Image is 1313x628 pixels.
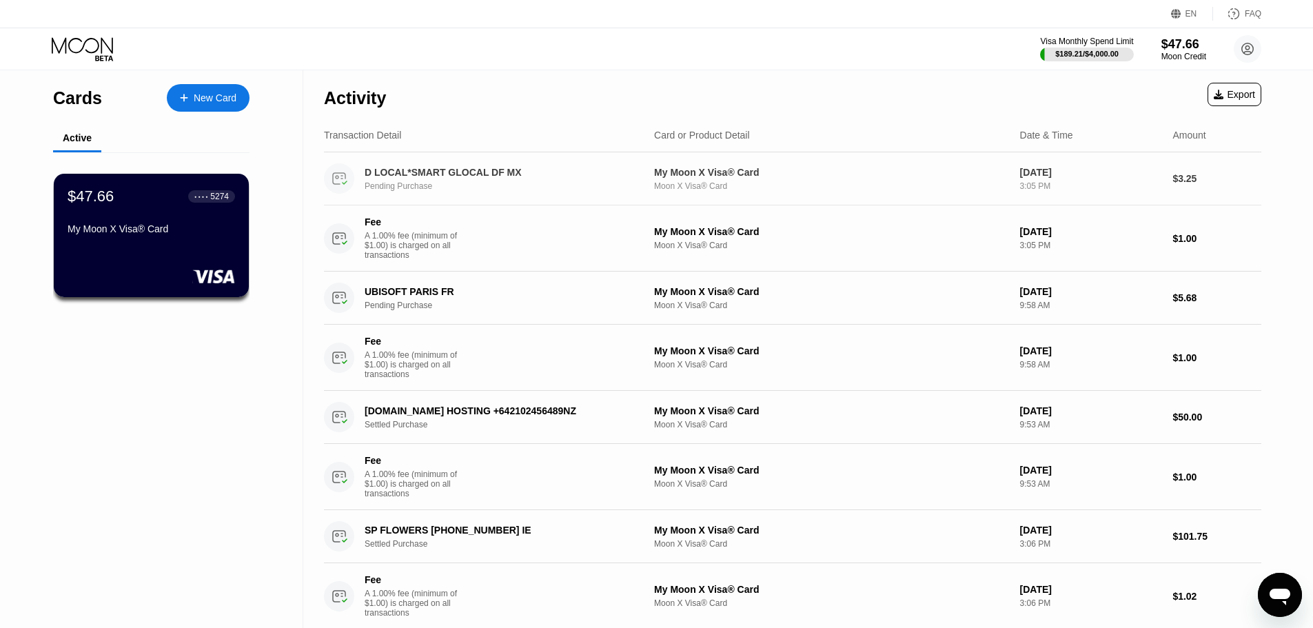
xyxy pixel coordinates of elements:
div: 3:06 PM [1020,539,1162,549]
div: Activity [324,88,386,108]
div: $101.75 [1172,531,1261,542]
div: A 1.00% fee (minimum of $1.00) is charged on all transactions [365,469,468,498]
div: A 1.00% fee (minimum of $1.00) is charged on all transactions [365,231,468,260]
div: Date & Time [1020,130,1073,141]
div: Moon X Visa® Card [654,539,1009,549]
div: [DATE] [1020,286,1162,297]
div: $1.00 [1172,233,1261,244]
div: My Moon X Visa® Card [654,465,1009,476]
div: Settled Purchase [365,539,652,549]
div: Pending Purchase [365,181,652,191]
div: Card or Product Detail [654,130,750,141]
div: 9:53 AM [1020,420,1162,429]
div: My Moon X Visa® Card [654,405,1009,416]
div: $3.25 [1172,173,1261,184]
div: My Moon X Visa® Card [654,584,1009,595]
div: Visa Monthly Spend Limit$189.21/$4,000.00 [1040,37,1133,61]
div: Moon X Visa® Card [654,360,1009,369]
div: New Card [167,84,250,112]
div: Active [63,132,92,143]
div: Cards [53,88,102,108]
div: My Moon X Visa® Card [654,525,1009,536]
div: [DOMAIN_NAME] HOSTING +642102456489NZSettled PurchaseMy Moon X Visa® CardMoon X Visa® Card[DATE]9... [324,391,1261,444]
div: D LOCAL*SMART GLOCAL DF MX [365,167,632,178]
div: $50.00 [1172,412,1261,423]
div: Transaction Detail [324,130,401,141]
div: FAQ [1245,9,1261,19]
div: Moon X Visa® Card [654,479,1009,489]
div: $47.66Moon Credit [1161,37,1206,61]
iframe: Button to launch messaging window [1258,573,1302,617]
div: UBISOFT PARIS FR [365,286,632,297]
div: Visa Monthly Spend Limit [1040,37,1133,46]
div: Moon X Visa® Card [654,301,1009,310]
div: UBISOFT PARIS FRPending PurchaseMy Moon X Visa® CardMoon X Visa® Card[DATE]9:58 AM$5.68 [324,272,1261,325]
div: My Moon X Visa® Card [654,345,1009,356]
div: [DATE] [1020,465,1162,476]
div: Pending Purchase [365,301,652,310]
div: Fee [365,216,461,227]
div: [DATE] [1020,345,1162,356]
div: ● ● ● ● [194,194,208,199]
div: Fee [365,455,461,466]
div: 9:53 AM [1020,479,1162,489]
div: 3:05 PM [1020,241,1162,250]
div: Moon X Visa® Card [654,241,1009,250]
div: 9:58 AM [1020,360,1162,369]
div: $47.66● ● ● ●5274My Moon X Visa® Card [54,174,249,297]
div: [DATE] [1020,405,1162,416]
div: FAQ [1213,7,1261,21]
div: EN [1185,9,1197,19]
div: Export [1214,89,1255,100]
div: SP FLOWERS [PHONE_NUMBER] IESettled PurchaseMy Moon X Visa® CardMoon X Visa® Card[DATE]3:06 PM$10... [324,510,1261,563]
div: $1.00 [1172,472,1261,483]
div: 3:05 PM [1020,181,1162,191]
div: $189.21 / $4,000.00 [1055,50,1119,58]
div: [DATE] [1020,525,1162,536]
div: $1.02 [1172,591,1261,602]
div: 3:06 PM [1020,598,1162,608]
div: D LOCAL*SMART GLOCAL DF MXPending PurchaseMy Moon X Visa® CardMoon X Visa® Card[DATE]3:05 PM$3.25 [324,152,1261,205]
div: My Moon X Visa® Card [68,223,235,234]
div: Fee [365,574,461,585]
div: Moon X Visa® Card [654,181,1009,191]
div: $47.66 [1161,37,1206,52]
div: 5274 [210,192,229,201]
div: New Card [194,92,236,104]
div: [DATE] [1020,167,1162,178]
div: Moon X Visa® Card [654,598,1009,608]
div: Fee [365,336,461,347]
div: EN [1171,7,1213,21]
div: SP FLOWERS [PHONE_NUMBER] IE [365,525,632,536]
div: My Moon X Visa® Card [654,286,1009,297]
div: Export [1208,83,1261,106]
div: A 1.00% fee (minimum of $1.00) is charged on all transactions [365,350,468,379]
div: A 1.00% fee (minimum of $1.00) is charged on all transactions [365,589,468,618]
div: FeeA 1.00% fee (minimum of $1.00) is charged on all transactionsMy Moon X Visa® CardMoon X Visa® ... [324,325,1261,391]
div: $1.00 [1172,352,1261,363]
div: FeeA 1.00% fee (minimum of $1.00) is charged on all transactionsMy Moon X Visa® CardMoon X Visa® ... [324,205,1261,272]
div: $47.66 [68,188,114,205]
div: Moon Credit [1161,52,1206,61]
div: FeeA 1.00% fee (minimum of $1.00) is charged on all transactionsMy Moon X Visa® CardMoon X Visa® ... [324,444,1261,510]
div: Settled Purchase [365,420,652,429]
div: $5.68 [1172,292,1261,303]
div: [DATE] [1020,226,1162,237]
div: [DATE] [1020,584,1162,595]
div: My Moon X Visa® Card [654,167,1009,178]
div: 9:58 AM [1020,301,1162,310]
div: Moon X Visa® Card [654,420,1009,429]
div: Amount [1172,130,1205,141]
div: My Moon X Visa® Card [654,226,1009,237]
div: [DOMAIN_NAME] HOSTING +642102456489NZ [365,405,632,416]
